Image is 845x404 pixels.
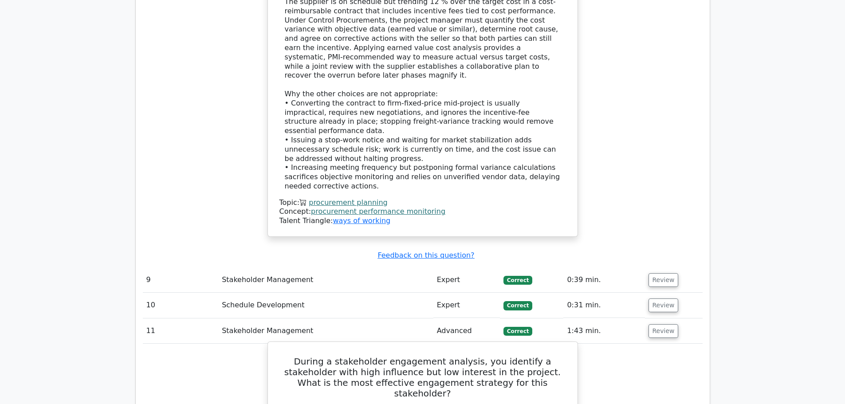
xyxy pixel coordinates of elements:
[433,267,500,293] td: Expert
[503,327,532,336] span: Correct
[218,318,433,344] td: Stakeholder Management
[311,207,445,216] a: procurement performance monitoring
[433,318,500,344] td: Advanced
[563,267,645,293] td: 0:39 min.
[279,356,567,399] h5: During a stakeholder engagement analysis, you identify a stakeholder with high influence but low ...
[333,216,390,225] a: ways of working
[563,318,645,344] td: 1:43 min.
[143,318,219,344] td: 11
[377,251,474,259] a: Feedback on this question?
[648,273,679,287] button: Review
[648,324,679,338] button: Review
[309,198,388,207] a: procurement planning
[218,293,433,318] td: Schedule Development
[218,267,433,293] td: Stakeholder Management
[648,298,679,312] button: Review
[143,267,219,293] td: 9
[279,198,566,226] div: Talent Triangle:
[563,293,645,318] td: 0:31 min.
[279,207,566,216] div: Concept:
[279,198,566,208] div: Topic:
[433,293,500,318] td: Expert
[503,276,532,285] span: Correct
[143,293,219,318] td: 10
[503,301,532,310] span: Correct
